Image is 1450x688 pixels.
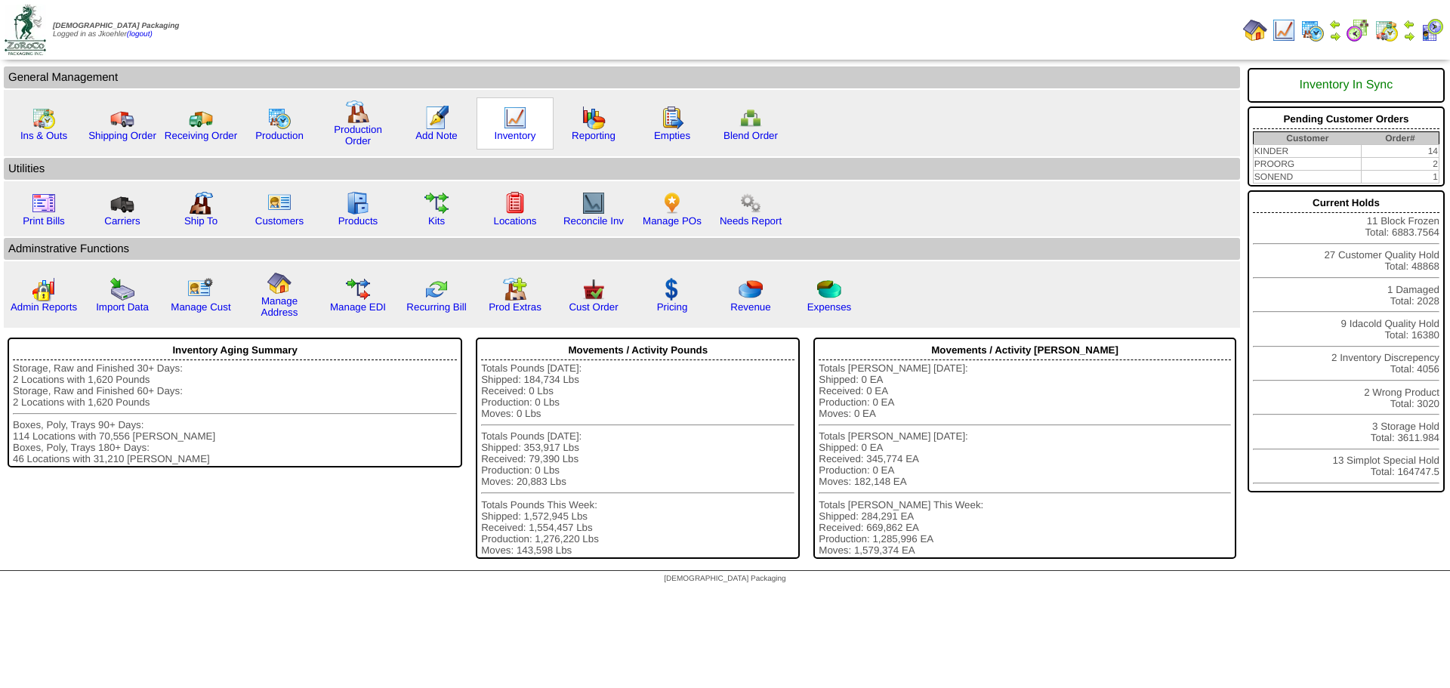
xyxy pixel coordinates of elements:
img: truck.gif [110,106,134,130]
a: Production [255,130,304,141]
a: Import Data [96,301,149,313]
a: Manage POs [643,215,702,227]
a: Pricing [657,301,688,313]
img: workflow.gif [424,191,449,215]
a: Kits [428,215,445,227]
img: calendarinout.gif [1374,18,1399,42]
img: line_graph.gif [503,106,527,130]
img: edi.gif [346,277,370,301]
img: line_graph2.gif [582,191,606,215]
img: pie_chart.png [739,277,763,301]
img: truck3.gif [110,191,134,215]
img: arrowright.gif [1403,30,1415,42]
a: Customers [255,215,304,227]
img: cust_order.png [582,277,606,301]
img: managecust.png [187,277,215,301]
a: Empties [654,130,690,141]
img: graph2.png [32,277,56,301]
img: customers.gif [267,191,292,215]
img: arrowleft.gif [1403,18,1415,30]
div: Current Holds [1253,193,1439,213]
th: Customer [1253,132,1361,145]
img: truck2.gif [189,106,213,130]
td: SONEND [1253,171,1361,184]
img: arrowright.gif [1329,30,1341,42]
a: Add Note [415,130,458,141]
td: Adminstrative Functions [4,238,1240,260]
img: home.gif [1243,18,1267,42]
a: Carriers [104,215,140,227]
a: Recurring Bill [406,301,466,313]
a: Locations [493,215,536,227]
td: PROORG [1253,158,1361,171]
img: pie_chart2.png [817,277,841,301]
a: (logout) [127,30,153,39]
td: 14 [1362,145,1439,158]
div: Inventory In Sync [1253,71,1439,100]
a: Inventory [495,130,536,141]
a: Print Bills [23,215,65,227]
a: Manage Cust [171,301,230,313]
div: Movements / Activity [PERSON_NAME] [819,341,1231,360]
img: calendarblend.gif [1346,18,1370,42]
div: 11 Block Frozen Total: 6883.7564 27 Customer Quality Hold Total: 48868 1 Damaged Total: 2028 9 Id... [1248,190,1445,492]
a: Production Order [334,124,382,147]
a: Ins & Outs [20,130,67,141]
img: calendarprod.gif [267,106,292,130]
th: Order# [1362,132,1439,145]
a: Expenses [807,301,852,313]
img: orders.gif [424,106,449,130]
a: Shipping Order [88,130,156,141]
img: arrowleft.gif [1329,18,1341,30]
a: Blend Order [723,130,778,141]
a: Reconcile Inv [563,215,624,227]
a: Prod Extras [489,301,541,313]
a: Ship To [184,215,217,227]
img: factory2.gif [189,191,213,215]
a: Admin Reports [11,301,77,313]
span: [DEMOGRAPHIC_DATA] Packaging [664,575,785,583]
a: Manage EDI [330,301,386,313]
img: calendarinout.gif [32,106,56,130]
div: Movements / Activity Pounds [481,341,794,360]
div: Pending Customer Orders [1253,110,1439,129]
img: dollar.gif [660,277,684,301]
div: Totals [PERSON_NAME] [DATE]: Shipped: 0 EA Received: 0 EA Production: 0 EA Moves: 0 EA Totals [PE... [819,363,1231,556]
div: Storage, Raw and Finished 30+ Days: 2 Locations with 1,620 Pounds Storage, Raw and Finished 60+ D... [13,363,457,464]
td: 2 [1362,158,1439,171]
div: Totals Pounds [DATE]: Shipped: 184,734 Lbs Received: 0 Lbs Production: 0 Lbs Moves: 0 Lbs Totals ... [481,363,794,556]
img: factory.gif [346,100,370,124]
img: workorder.gif [660,106,684,130]
img: line_graph.gif [1272,18,1296,42]
img: home.gif [267,271,292,295]
img: reconcile.gif [424,277,449,301]
img: locations.gif [503,191,527,215]
span: [DEMOGRAPHIC_DATA] Packaging [53,22,179,30]
td: 1 [1362,171,1439,184]
a: Reporting [572,130,615,141]
img: calendarcustomer.gif [1420,18,1444,42]
img: po.png [660,191,684,215]
img: zoroco-logo-small.webp [5,5,46,55]
a: Manage Address [261,295,298,318]
a: Cust Order [569,301,618,313]
img: import.gif [110,277,134,301]
a: Receiving Order [165,130,237,141]
a: Products [338,215,378,227]
td: Utilities [4,158,1240,180]
div: Inventory Aging Summary [13,341,457,360]
a: Revenue [730,301,770,313]
span: Logged in as Jkoehler [53,22,179,39]
img: calendarprod.gif [1300,18,1325,42]
img: graph.gif [582,106,606,130]
img: network.png [739,106,763,130]
td: General Management [4,66,1240,88]
img: workflow.png [739,191,763,215]
td: KINDER [1253,145,1361,158]
img: invoice2.gif [32,191,56,215]
a: Needs Report [720,215,782,227]
img: prodextras.gif [503,277,527,301]
img: cabinet.gif [346,191,370,215]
